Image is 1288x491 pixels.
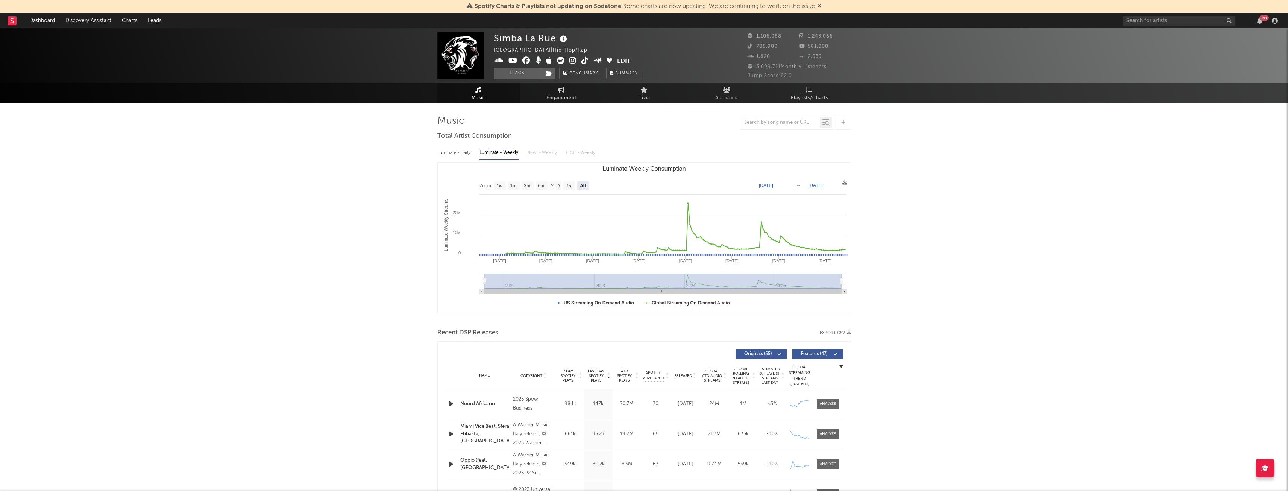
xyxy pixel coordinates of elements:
div: 8.5M [614,461,639,468]
text: Luminate Weekly Streams [443,199,448,251]
div: 984k [558,400,583,408]
span: 1,106,088 [748,34,781,39]
div: 21.7M [702,430,727,438]
a: Charts [117,13,143,28]
div: Simba La Rue [494,32,569,44]
div: 633k [731,430,756,438]
div: 80.2k [586,461,611,468]
button: Track [494,68,541,79]
div: 549k [558,461,583,468]
a: Discovery Assistant [60,13,117,28]
div: Luminate - Weekly [479,146,519,159]
span: Copyright [520,374,542,378]
div: Global Streaming Trend (Last 60D) [789,365,811,387]
span: Benchmark [570,69,598,78]
a: Music [437,83,520,103]
span: Audience [715,94,738,103]
span: Live [639,94,649,103]
div: ~ 10 % [760,461,785,468]
span: Released [674,374,692,378]
a: Leads [143,13,167,28]
span: Playlists/Charts [791,94,828,103]
div: 99 + [1259,15,1269,21]
button: Summary [606,68,642,79]
span: Summary [616,71,638,76]
div: 539k [731,461,756,468]
text: [DATE] [818,258,831,263]
a: Oppio (feat. [GEOGRAPHIC_DATA]) [460,457,510,471]
text: 1m [510,183,516,188]
div: [DATE] [673,461,698,468]
span: : Some charts are now updating. We are continuing to work on the issue [475,3,815,9]
span: Estimated % Playlist Streams Last Day [760,367,780,385]
span: Recent DSP Releases [437,328,498,337]
div: [DATE] [673,430,698,438]
div: Name [460,373,510,379]
span: Global ATD Audio Streams [702,369,722,383]
div: 69 [643,430,669,438]
text: All [580,183,586,188]
span: Jump Score: 62.0 [748,73,792,78]
a: Live [603,83,686,103]
div: [DATE] [673,400,698,408]
span: 7 Day Spotify Plays [558,369,578,383]
div: 95.2k [586,430,611,438]
text: Global Streaming On-Demand Audio [651,300,730,306]
input: Search by song name or URL [740,120,820,126]
div: 661k [558,430,583,438]
button: 99+ [1257,18,1262,24]
text: 20M [452,210,460,215]
span: Music [472,94,485,103]
text: 1y [566,183,571,188]
text: [DATE] [725,258,739,263]
text: YTD [551,183,560,188]
svg: Luminate Weekly Consumption [438,163,851,313]
div: 24M [702,400,727,408]
a: Noord Africano [460,400,510,408]
span: 581,000 [799,44,828,49]
text: [DATE] [632,258,645,263]
a: Benchmark [559,68,602,79]
span: 1,820 [748,54,770,59]
span: Global Rolling 7D Audio Streams [731,367,751,385]
text: [DATE] [539,258,552,263]
a: Dashboard [24,13,60,28]
div: 1M [731,400,756,408]
text: 1w [496,183,502,188]
a: Engagement [520,83,603,103]
span: Originals ( 55 ) [741,352,775,356]
span: Total Artist Consumption [437,132,512,141]
a: Playlists/Charts [768,83,851,103]
button: Edit [617,57,631,66]
span: 2,039 [799,54,822,59]
text: 10M [452,230,460,235]
span: Features ( 47 ) [797,352,832,356]
text: 3m [524,183,530,188]
text: 0 [458,251,460,255]
text: Zoom [479,183,491,188]
span: 3,099,711 Monthly Listeners [748,64,827,69]
button: Features(47) [792,349,843,359]
div: 20.7M [614,400,639,408]
text: → [796,183,801,188]
span: Dismiss [817,3,822,9]
text: 6m [538,183,544,188]
span: Engagement [546,94,576,103]
a: Audience [686,83,768,103]
div: 70 [643,400,669,408]
span: ATD Spotify Plays [614,369,634,383]
button: Export CSV [820,331,851,335]
span: 788,900 [748,44,778,49]
text: US Streaming On-Demand Audio [564,300,634,306]
text: Luminate Weekly Consumption [602,166,686,172]
text: [DATE] [586,258,599,263]
a: Miami Vice (feat. Sfera Ebbasta, [GEOGRAPHIC_DATA]) [460,423,510,445]
div: Luminate - Daily [437,146,472,159]
text: [DATE] [809,183,823,188]
div: ~ 10 % [760,430,785,438]
div: 67 [643,461,669,468]
text: [DATE] [493,258,506,263]
button: Originals(55) [736,349,787,359]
